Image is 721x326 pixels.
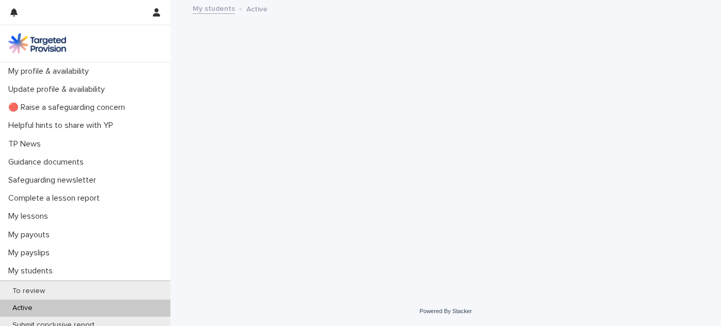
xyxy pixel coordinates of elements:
[193,2,235,14] a: My students
[4,287,53,296] p: To review
[4,266,61,276] p: My students
[8,33,66,54] img: M5nRWzHhSzIhMunXDL62
[4,248,58,258] p: My payslips
[419,308,472,314] a: Powered By Stacker
[4,103,133,112] p: 🔴 Raise a safeguarding concern
[4,175,104,185] p: Safeguarding newsletter
[4,211,56,221] p: My lessons
[4,230,58,240] p: My payouts
[4,157,92,167] p: Guidance documents
[246,3,268,14] p: Active
[4,139,49,149] p: TP News
[4,304,41,313] p: Active
[4,193,108,203] p: Complete a lesson report
[4,85,113,94] p: Update profile & availability
[4,121,121,131] p: Helpful hints to share with YP
[4,67,97,76] p: My profile & availability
